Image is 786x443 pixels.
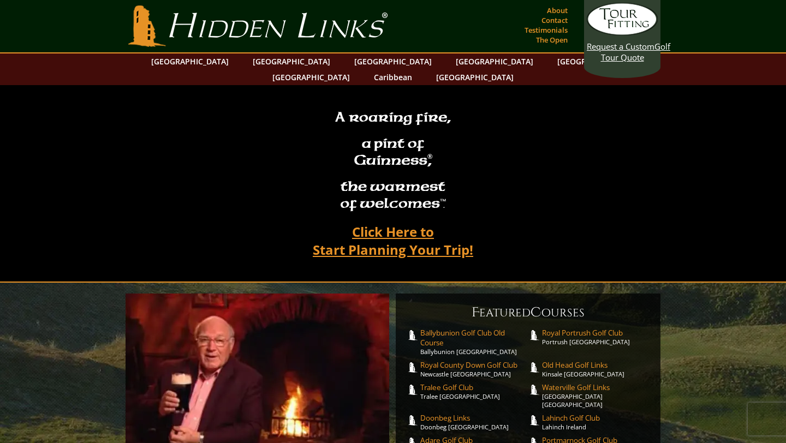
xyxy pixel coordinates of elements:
a: Request a CustomGolf Tour Quote [587,3,658,63]
a: Tralee Golf ClubTralee [GEOGRAPHIC_DATA] [420,382,528,400]
a: Royal County Down Golf ClubNewcastle [GEOGRAPHIC_DATA] [420,360,528,378]
span: Old Head Golf Links [542,360,650,370]
span: Doonbeg Links [420,413,528,423]
a: The Open [533,32,570,47]
a: [GEOGRAPHIC_DATA] [146,53,234,69]
a: Testimonials [522,22,570,38]
a: [GEOGRAPHIC_DATA] [267,69,355,85]
h6: eatured ourses [407,304,650,321]
a: Click Here toStart Planning Your Trip! [302,219,484,262]
a: Old Head Golf LinksKinsale [GEOGRAPHIC_DATA] [542,360,650,378]
span: Royal Portrush Golf Club [542,328,650,338]
span: C [531,304,541,321]
span: Request a Custom [587,41,654,52]
span: Waterville Golf Links [542,382,650,392]
span: Royal County Down Golf Club [420,360,528,370]
span: Lahinch Golf Club [542,413,650,423]
a: Contact [539,13,570,28]
a: Waterville Golf Links[GEOGRAPHIC_DATA] [GEOGRAPHIC_DATA] [542,382,650,409]
a: Royal Portrush Golf ClubPortrush [GEOGRAPHIC_DATA] [542,328,650,346]
span: Ballybunion Golf Club Old Course [420,328,528,348]
a: [GEOGRAPHIC_DATA] [431,69,519,85]
a: [GEOGRAPHIC_DATA] [552,53,640,69]
a: Ballybunion Golf Club Old CourseBallybunion [GEOGRAPHIC_DATA] [420,328,528,356]
a: [GEOGRAPHIC_DATA] [247,53,336,69]
a: [GEOGRAPHIC_DATA] [349,53,437,69]
h2: A roaring fire, a pint of Guinness , the warmest of welcomesâ„¢. [328,104,458,219]
a: Doonbeg LinksDoonbeg [GEOGRAPHIC_DATA] [420,413,528,431]
a: [GEOGRAPHIC_DATA] [450,53,539,69]
a: Lahinch Golf ClubLahinch Ireland [542,413,650,431]
a: About [544,3,570,18]
span: F [472,304,479,321]
a: Caribbean [368,69,418,85]
span: Tralee Golf Club [420,382,528,392]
